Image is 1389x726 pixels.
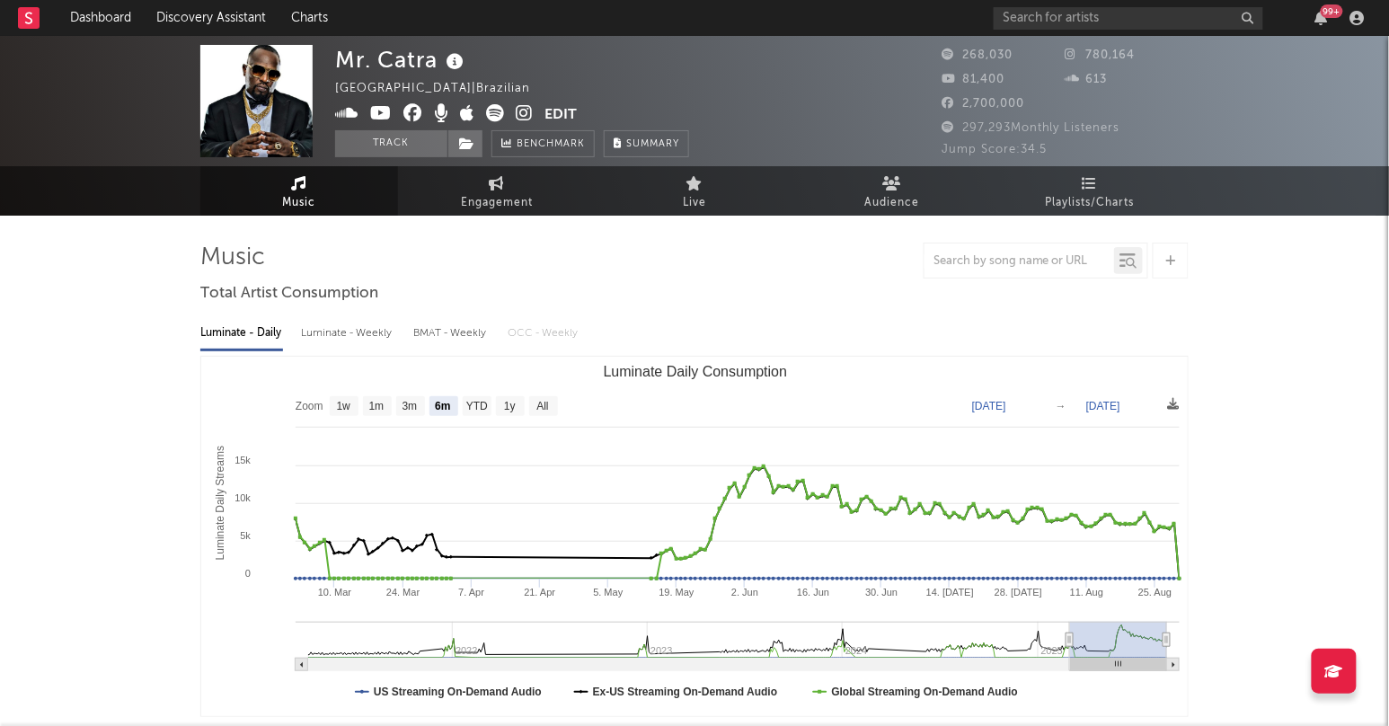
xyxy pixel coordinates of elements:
[301,318,395,349] div: Luminate - Weekly
[491,130,595,157] a: Benchmark
[524,587,555,598] text: 21. Apr
[865,587,898,598] text: 30. Jun
[995,587,1042,598] text: 28. [DATE]
[369,401,385,413] text: 1m
[865,192,920,214] span: Audience
[200,318,283,349] div: Luminate - Daily
[504,401,516,413] text: 1y
[1056,400,1066,412] text: →
[335,130,447,157] button: Track
[991,166,1189,216] a: Playlists/Charts
[461,192,533,214] span: Engagement
[942,49,1013,61] span: 268,030
[1046,192,1135,214] span: Playlists/Charts
[283,192,316,214] span: Music
[435,401,450,413] text: 6m
[234,492,251,503] text: 10k
[413,318,490,349] div: BMAT - Weekly
[335,78,551,100] div: [GEOGRAPHIC_DATA] | Brazilian
[517,134,585,155] span: Benchmark
[296,401,323,413] text: Zoom
[335,45,468,75] div: Mr. Catra
[214,446,226,560] text: Luminate Daily Streams
[659,587,694,598] text: 19. May
[942,98,1024,110] span: 2,700,000
[593,587,624,598] text: 5. May
[994,7,1263,30] input: Search for artists
[1086,400,1120,412] text: [DATE]
[458,587,484,598] text: 7. Apr
[832,686,1019,698] text: Global Streaming On-Demand Audio
[403,401,418,413] text: 3m
[466,401,488,413] text: YTD
[1321,4,1343,18] div: 99 +
[1315,11,1328,25] button: 99+
[604,364,788,379] text: Luminate Daily Consumption
[374,686,542,698] text: US Streaming On-Demand Audio
[201,357,1189,716] svg: Luminate Daily Consumption
[200,283,378,305] span: Total Artist Consumption
[942,122,1120,134] span: 297,293 Monthly Listeners
[942,74,1004,85] span: 81,400
[793,166,991,216] a: Audience
[604,130,689,157] button: Summary
[942,144,1047,155] span: Jump Score: 34.5
[544,104,577,127] button: Edit
[797,587,829,598] text: 16. Jun
[318,587,352,598] text: 10. Mar
[626,139,679,149] span: Summary
[536,401,548,413] text: All
[1138,587,1172,598] text: 25. Aug
[731,587,758,598] text: 2. Jun
[1066,49,1136,61] span: 780,164
[925,254,1114,269] input: Search by song name or URL
[398,166,596,216] a: Engagement
[596,166,793,216] a: Live
[234,455,251,465] text: 15k
[200,166,398,216] a: Music
[1070,587,1103,598] text: 11. Aug
[245,568,251,579] text: 0
[972,400,1006,412] text: [DATE]
[386,587,420,598] text: 24. Mar
[1066,74,1108,85] span: 613
[337,401,351,413] text: 1w
[683,192,706,214] span: Live
[593,686,778,698] text: Ex-US Streaming On-Demand Audio
[240,530,251,541] text: 5k
[926,587,974,598] text: 14. [DATE]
